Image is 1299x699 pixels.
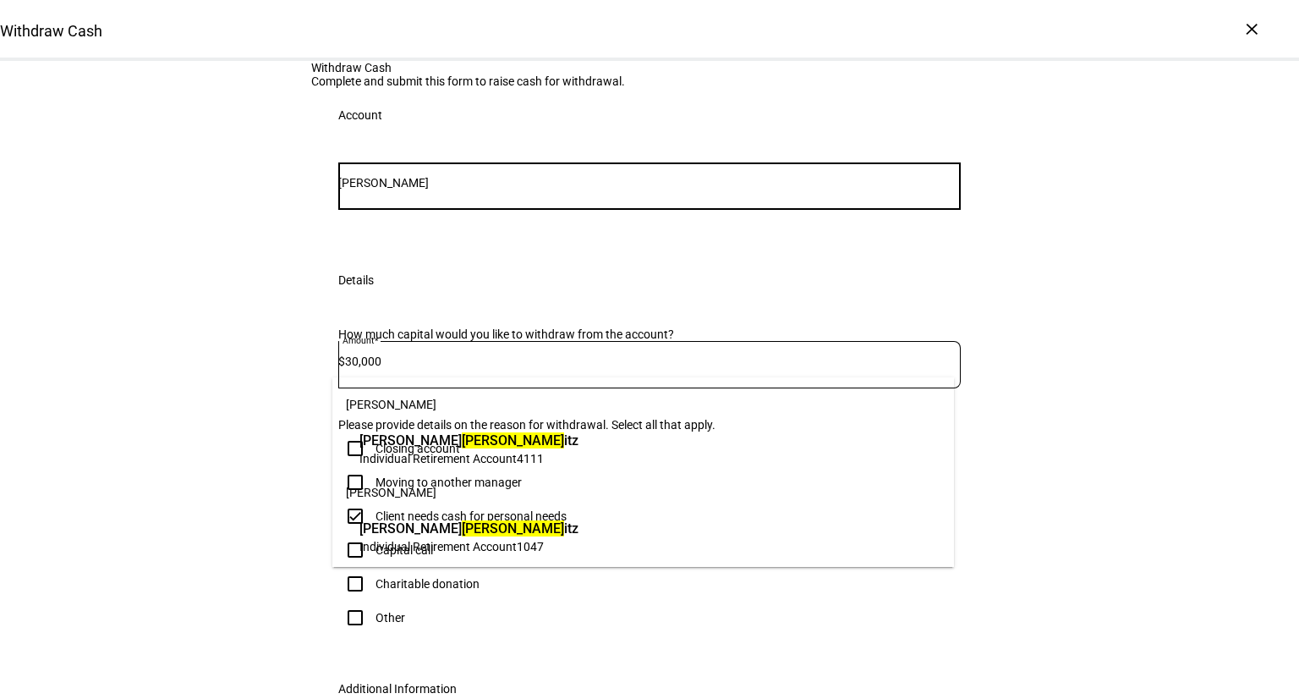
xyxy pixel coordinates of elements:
mark: [PERSON_NAME] [462,432,564,449]
span: [PERSON_NAME] itz [359,431,578,450]
input: Number [338,176,961,190]
span: Individual Retirement Account [359,452,517,465]
div: Details [338,273,374,287]
div: Withdraw Cash [311,61,988,74]
span: 4111 [517,452,544,465]
div: Account [338,108,382,122]
div: Complete and submit this form to raise cash for withdrawal. [311,74,988,88]
span: [PERSON_NAME] [346,398,436,411]
div: Additional Information [338,682,457,696]
div: Other [375,611,405,625]
div: × [1238,15,1265,42]
mark: [PERSON_NAME] [462,520,564,537]
div: Charitable donation [375,577,480,591]
div: Deborah Lynn Markowitz [355,427,583,471]
span: 1047 [517,540,544,553]
span: Individual Retirement Account [359,540,517,553]
span: $ [338,355,345,368]
span: [PERSON_NAME] itz [359,519,578,538]
mat-label: Amount* [343,335,378,345]
div: Paul William Markowitz [355,515,583,559]
span: [PERSON_NAME] [346,486,436,499]
div: How much capital would you like to withdraw from the account? [338,327,961,341]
